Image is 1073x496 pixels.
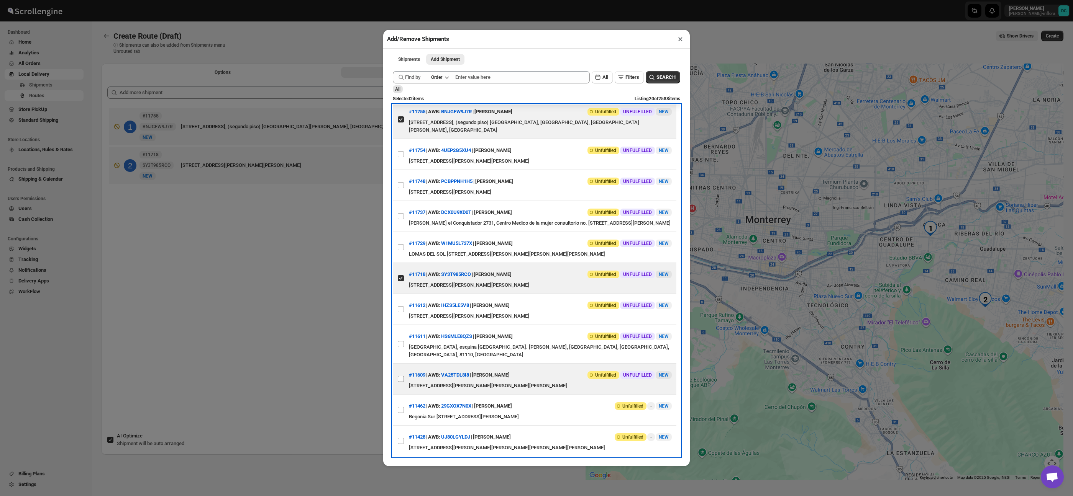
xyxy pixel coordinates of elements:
[409,434,425,440] button: #11428
[441,302,469,308] button: IHZS5LE5V8
[646,71,680,83] button: SEARCH
[409,271,425,277] button: #11718
[409,240,425,246] button: #11729
[635,96,680,101] span: Listing 20 of 2588 items
[427,72,453,83] button: Order
[428,209,440,216] span: AWB:
[595,271,616,277] span: Unfulfilled
[409,413,672,421] div: Begonia Sur [STREET_ADDRESS][PERSON_NAME]
[409,237,513,250] div: | |
[409,175,513,188] div: | |
[441,240,472,246] button: W1MU5L737X
[441,271,471,277] button: SY3T985RCO
[409,330,513,343] div: | |
[475,175,513,188] div: [PERSON_NAME]
[431,56,460,62] span: Add Shipment
[592,71,613,83] button: All
[659,372,669,378] span: NEW
[441,403,471,409] button: 29GXOX7N0X
[409,119,672,134] div: [STREET_ADDRESS], (segundo piso) [GEOGRAPHIC_DATA], [GEOGRAPHIC_DATA], [GEOGRAPHIC_DATA][PERSON_N...
[409,368,510,382] div: | |
[595,372,616,378] span: Unfulfilled
[623,209,652,215] span: UNFULFILLED
[441,333,472,339] button: HS6MLE8QZS
[409,178,425,184] button: #11748
[428,402,440,410] span: AWB:
[409,430,511,444] div: | |
[409,382,672,390] div: [STREET_ADDRESS][PERSON_NAME][PERSON_NAME][PERSON_NAME]
[441,434,470,440] button: UJ80LGYLDJ
[623,302,652,308] span: UNFULFILLED
[409,105,512,119] div: | |
[474,144,512,157] div: [PERSON_NAME]
[431,74,442,80] div: Order
[659,179,669,184] span: NEW
[475,237,513,250] div: [PERSON_NAME]
[428,271,440,278] span: AWB:
[428,302,440,309] span: AWB:
[409,333,425,339] button: #11611
[595,240,616,246] span: Unfulfilled
[595,178,616,184] span: Unfulfilled
[409,209,425,215] button: #11737
[1041,465,1064,488] a: Open chat
[659,109,669,114] span: NEW
[475,330,513,343] div: [PERSON_NAME]
[409,147,425,153] button: #11754
[472,368,510,382] div: [PERSON_NAME]
[659,403,669,409] span: NEW
[623,240,652,246] span: UNFULFILLED
[675,34,686,44] button: ×
[659,148,669,153] span: NEW
[428,433,440,441] span: AWB:
[472,299,510,312] div: [PERSON_NAME]
[595,302,616,308] span: Unfulfilled
[659,434,669,440] span: NEW
[428,147,440,154] span: AWB:
[441,147,471,153] button: 4UEP2G5XU4
[409,299,510,312] div: | |
[455,71,590,83] input: Enter value here
[623,178,652,184] span: UNFULFILLED
[473,430,511,444] div: [PERSON_NAME]
[622,434,643,440] span: Unfulfilled
[409,372,425,378] button: #11609
[615,71,644,83] button: Filters
[474,206,512,219] div: [PERSON_NAME]
[602,74,608,80] span: All
[622,403,643,409] span: Unfulfilled
[595,109,616,115] span: Unfulfilled
[441,178,473,184] button: PCBPPNH1H5
[659,272,669,277] span: NEW
[409,444,672,452] div: [STREET_ADDRESS][PERSON_NAME][PERSON_NAME][PERSON_NAME][PERSON_NAME]
[409,157,672,165] div: [STREET_ADDRESS][PERSON_NAME][PERSON_NAME]
[428,178,440,185] span: AWB:
[409,206,512,219] div: | |
[474,399,512,413] div: [PERSON_NAME]
[659,303,669,308] span: NEW
[441,209,471,215] button: DCX0U9XD0T
[409,403,425,409] button: #11462
[387,35,449,43] h2: Add/Remove Shipments
[409,312,672,320] div: [STREET_ADDRESS][PERSON_NAME][PERSON_NAME]
[595,147,616,153] span: Unfulfilled
[409,188,672,196] div: [STREET_ADDRESS][PERSON_NAME]
[623,372,652,378] span: UNFULFILLED
[623,333,652,339] span: UNFULFILLED
[101,80,579,397] div: Selected Shipments
[474,105,512,119] div: [PERSON_NAME]
[428,240,440,247] span: AWB:
[409,144,512,157] div: | |
[441,372,469,378] button: VA25TDL8I8
[659,334,669,339] span: NEW
[650,403,652,409] span: -
[395,86,400,92] span: All
[409,219,672,227] div: [PERSON_NAME] el Conquistador 2731, Centro Medico de la mujer consultorio no. [STREET_ADDRESS][PE...
[428,108,440,116] span: AWB:
[595,209,616,215] span: Unfulfilled
[623,109,652,115] span: UNFULFILLED
[409,343,672,359] div: [GEOGRAPHIC_DATA], esquina [GEOGRAPHIC_DATA]. [PERSON_NAME], [GEOGRAPHIC_DATA], [GEOGRAPHIC_DATA]...
[441,109,472,114] button: BNJGFW9J7R
[625,74,639,80] span: Filters
[398,56,420,62] span: Shipments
